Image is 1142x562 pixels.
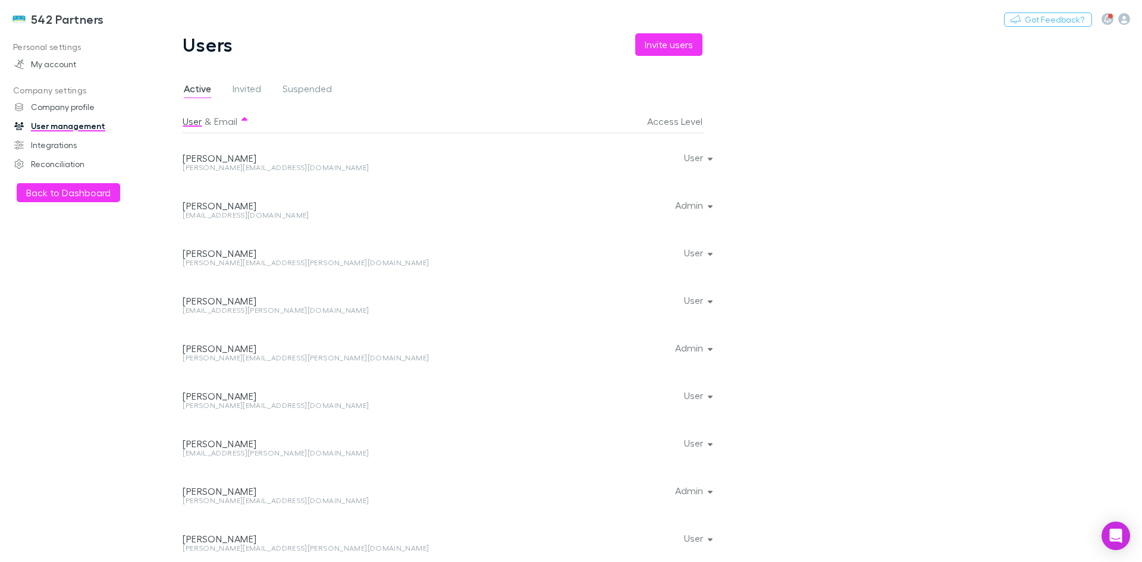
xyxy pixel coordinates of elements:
button: Admin [666,340,720,356]
div: [PERSON_NAME] [183,485,512,497]
div: [PERSON_NAME] [183,533,512,545]
p: Company settings [2,83,161,98]
div: [PERSON_NAME][EMAIL_ADDRESS][DOMAIN_NAME] [183,497,512,504]
div: [PERSON_NAME][EMAIL_ADDRESS][PERSON_NAME][DOMAIN_NAME] [183,354,512,362]
div: [PERSON_NAME] [183,152,512,164]
a: User management [2,117,161,136]
div: [PERSON_NAME][EMAIL_ADDRESS][DOMAIN_NAME] [183,164,512,171]
button: Admin [666,197,720,214]
img: 542 Partners's Logo [12,12,26,26]
div: [EMAIL_ADDRESS][DOMAIN_NAME] [183,212,512,219]
div: [PERSON_NAME] [183,343,512,354]
button: Admin [666,482,720,499]
div: [PERSON_NAME][EMAIL_ADDRESS][PERSON_NAME][DOMAIN_NAME] [183,545,512,552]
div: [PERSON_NAME][EMAIL_ADDRESS][PERSON_NAME][DOMAIN_NAME] [183,259,512,266]
a: Integrations [2,136,161,155]
div: Open Intercom Messenger [1102,522,1130,550]
button: User [674,149,720,166]
div: [PERSON_NAME][EMAIL_ADDRESS][DOMAIN_NAME] [183,402,512,409]
div: [PERSON_NAME] [183,247,512,259]
div: [PERSON_NAME] [183,295,512,307]
h1: Users [183,33,233,56]
a: Reconciliation [2,155,161,174]
div: & [183,109,512,133]
button: Invite users [635,33,702,56]
button: User [674,292,720,309]
h3: 542 Partners [31,12,104,26]
span: Invited [233,83,261,98]
button: Back to Dashboard [17,183,120,202]
p: Personal settings [2,40,161,55]
a: 542 Partners [5,5,111,33]
a: Company profile [2,98,161,117]
button: Got Feedback? [1004,12,1092,27]
div: [EMAIL_ADDRESS][PERSON_NAME][DOMAIN_NAME] [183,307,512,314]
button: User [674,387,720,404]
button: User [674,244,720,261]
div: [PERSON_NAME] [183,200,512,212]
button: Access Level [647,109,717,133]
a: My account [2,55,161,74]
span: Active [184,83,211,98]
button: Email [214,109,237,133]
div: [PERSON_NAME] [183,438,512,450]
span: Suspended [283,83,332,98]
div: [PERSON_NAME] [183,390,512,402]
button: User [674,530,720,547]
button: User [674,435,720,451]
button: User [183,109,202,133]
div: [EMAIL_ADDRESS][PERSON_NAME][DOMAIN_NAME] [183,450,512,457]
